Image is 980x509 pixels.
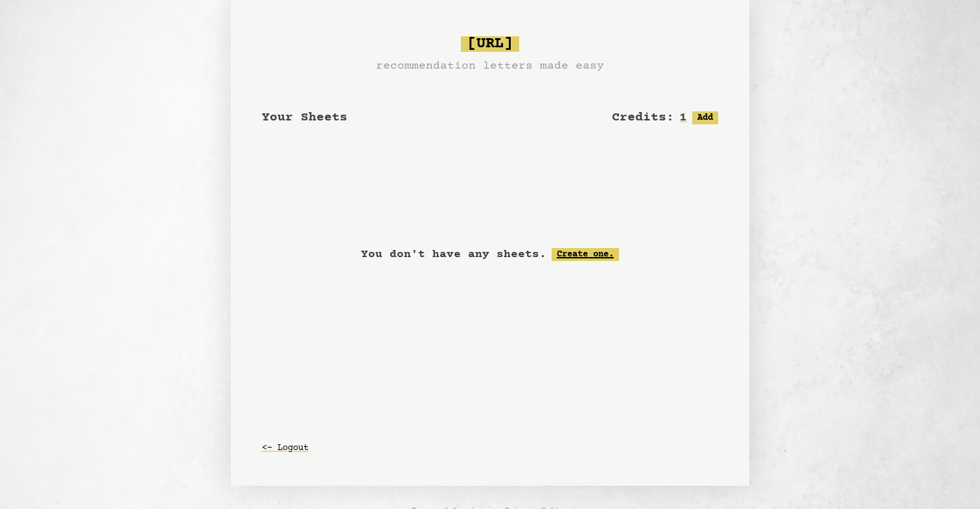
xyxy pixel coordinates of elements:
[552,248,619,261] a: Create one.
[461,36,519,52] span: [URL]
[262,436,309,460] button: <- Logout
[692,111,718,124] button: Add
[361,245,546,264] p: You don't have any sheets.
[376,57,604,75] h3: recommendation letters made easy
[262,110,347,125] span: Your Sheets
[679,109,687,127] h2: 1
[612,109,674,127] h2: Credits:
